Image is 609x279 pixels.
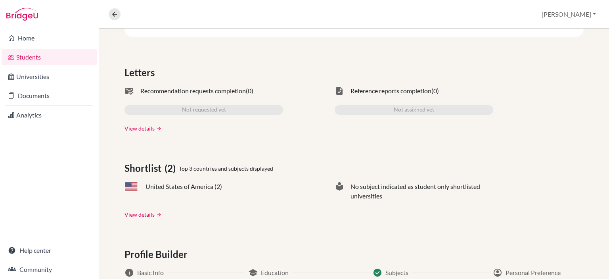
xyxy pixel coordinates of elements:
span: Basic Info [137,268,164,277]
span: Reference reports completion [350,86,431,96]
span: Personal Preference [506,268,561,277]
span: Profile Builder [124,247,191,262]
span: No subject indicated as student only shortlisted universities [350,182,493,201]
a: Home [2,30,97,46]
span: Letters [124,65,158,80]
span: info [124,268,134,277]
span: Shortlist [124,161,165,175]
span: local_library [335,182,344,201]
span: US [124,182,138,192]
span: (0) [431,86,439,96]
span: Not assigned yet [394,105,434,115]
a: Universities [2,69,97,85]
a: Community [2,262,97,277]
span: account_circle [493,268,502,277]
button: [PERSON_NAME] [538,7,599,22]
span: school [248,268,258,277]
a: Analytics [2,107,97,123]
span: United States of America (2) [146,182,222,191]
span: mark_email_read [124,86,134,96]
span: Top 3 countries and subjects displayed [179,164,273,173]
span: Recommendation requests completion [140,86,246,96]
a: View details [124,210,155,219]
span: (0) [246,86,253,96]
span: Education [261,268,289,277]
span: Not requested yet [182,105,226,115]
a: arrow_forward [155,126,162,131]
a: arrow_forward [155,212,162,217]
a: Students [2,49,97,65]
span: (2) [165,161,179,175]
img: Bridge-U [6,8,38,21]
a: Documents [2,88,97,104]
a: View details [124,124,155,133]
span: Success [373,268,382,277]
span: task [335,86,344,96]
a: Help center [2,242,97,258]
span: Subjects [385,268,408,277]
